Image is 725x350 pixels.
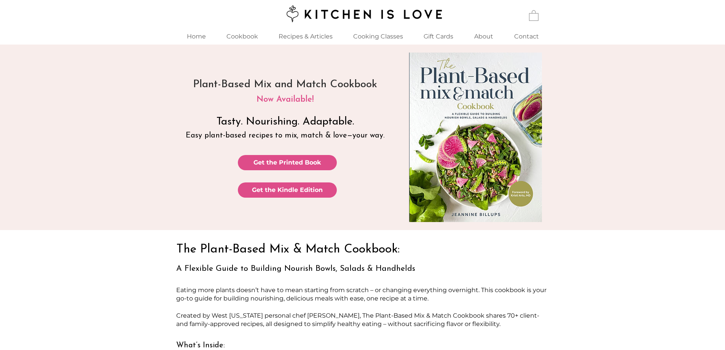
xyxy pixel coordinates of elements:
[281,4,444,23] img: Kitchen is Love logo
[257,95,314,104] span: Now Available!
[217,117,354,127] span: Tasty. Nourishing. Adaptable.​
[252,186,323,194] span: Get the Kindle Edition
[176,28,549,45] nav: Site
[176,286,547,302] span: Eating more plants doesn’t have to mean starting from scratch – or changing everything overnight....
[176,342,225,349] span: What’s Inside:
[176,243,400,256] span: The Plant-Based Mix & Match Cookbook:
[510,28,543,45] p: Contact
[413,28,464,45] a: Gift Cards
[193,79,377,90] span: Plant-Based Mix and Match Cookbook
[420,28,457,45] p: Gift Cards
[253,158,321,167] span: Get the Printed Book
[238,155,337,170] a: Get the Printed Book
[186,132,384,139] span: Easy plant-based recipes to mix, match & love—your way.
[223,28,262,45] p: Cookbook
[349,28,407,45] p: Cooking Classes
[470,28,497,45] p: About
[238,182,337,198] a: Get the Kindle Edition
[504,28,549,45] a: Contact
[409,53,542,222] img: plant-based-mix-match-cookbook-cover-web.jpg
[176,312,539,328] span: Created by West [US_STATE] personal chef [PERSON_NAME], The Plant-Based Mix & Match Cookbook shar...
[176,265,415,273] span: A Flexible Guide to Building Nourish Bowls, Salads & Handhelds
[268,28,343,45] a: Recipes & Articles
[176,28,217,45] a: Home
[217,28,268,45] a: Cookbook
[343,28,413,45] div: Cooking Classes
[464,28,504,45] a: About
[183,28,210,45] p: Home
[275,28,336,45] p: Recipes & Articles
